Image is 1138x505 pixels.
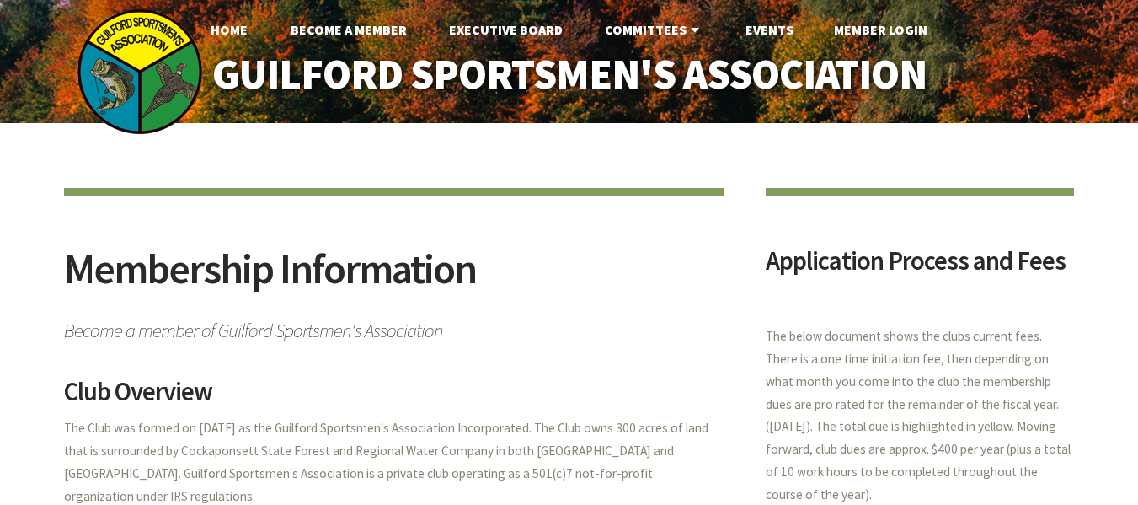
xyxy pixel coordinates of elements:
[820,13,941,46] a: Member Login
[277,13,420,46] a: Become A Member
[732,13,807,46] a: Events
[64,248,724,311] h2: Membership Information
[176,39,962,110] a: Guilford Sportsmen's Association
[197,13,261,46] a: Home
[64,311,724,341] span: Become a member of Guilford Sportsmen's Association
[591,13,717,46] a: Committees
[77,8,203,135] img: logo_sm.png
[766,248,1075,287] h2: Application Process and Fees
[435,13,576,46] a: Executive Board
[64,379,724,417] h2: Club Overview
